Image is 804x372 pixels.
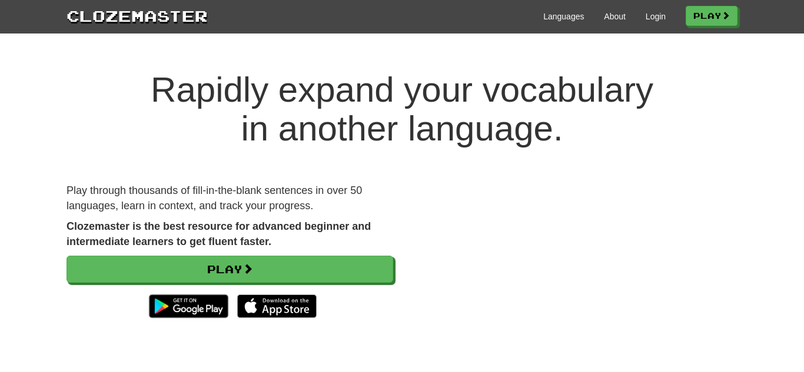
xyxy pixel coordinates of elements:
strong: Clozemaster is the best resource for advanced beginner and intermediate learners to get fluent fa... [67,220,371,247]
a: About [604,11,626,22]
a: Play [686,6,737,26]
a: Play [67,256,393,283]
a: Login [646,11,666,22]
a: Languages [543,11,584,22]
a: Clozemaster [67,5,208,26]
img: Download_on_the_App_Store_Badge_US-UK_135x40-25178aeef6eb6b83b96f5f2d004eda3bffbb37122de64afbaef7... [237,294,317,318]
p: Play through thousands of fill-in-the-blank sentences in over 50 languages, learn in context, and... [67,183,393,213]
img: Get it on Google Play [143,289,234,324]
